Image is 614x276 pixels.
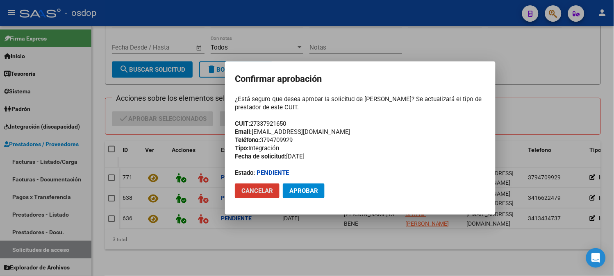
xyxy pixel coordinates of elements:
[235,95,486,177] div: ¿Está seguro que desea aprobar la solicitud de [PERSON_NAME]? Se actualizará el tipo de prestador...
[257,169,289,176] strong: Pendiente
[235,183,280,198] button: Cancelar
[235,145,248,152] strong: Tipo:
[235,136,260,144] strong: Teléfono:
[241,187,273,195] span: Cancelar
[289,187,318,195] span: Aprobar
[235,128,252,136] strong: Email:
[235,120,250,127] strong: CUIT:
[283,183,325,198] button: Aprobar
[586,248,606,268] div: Open Intercom Messenger
[235,71,486,87] h2: Confirmar aprobación
[235,153,286,160] strong: Fecha de solicitud:
[235,169,255,176] strong: Estado:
